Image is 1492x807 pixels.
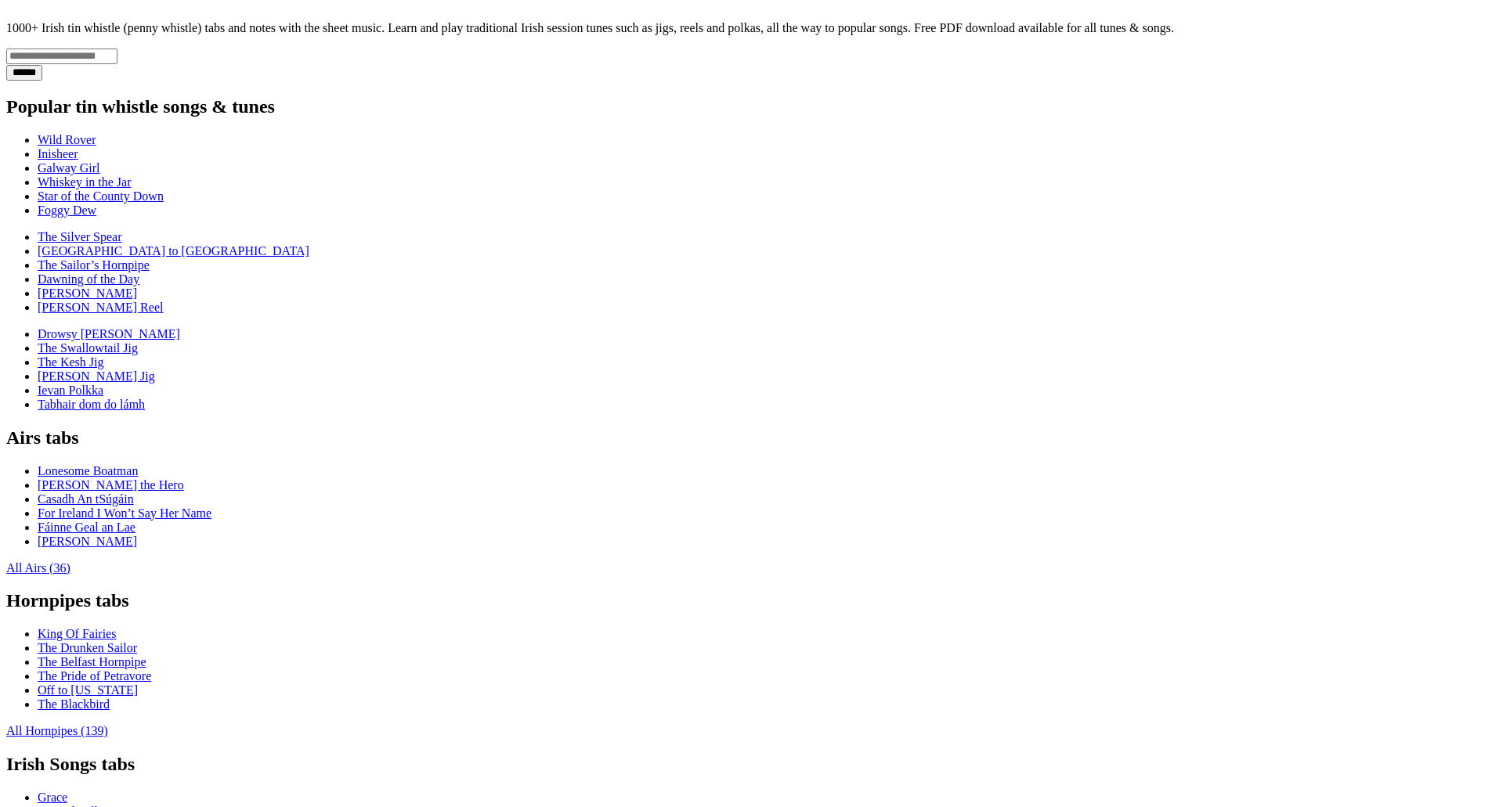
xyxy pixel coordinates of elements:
[6,724,108,737] a: All Hornpipes (139)
[38,204,96,217] a: Foggy Dew
[38,521,135,534] a: Fáinne Geal an Lae
[6,754,1486,775] h2: Irish Songs tabs
[38,506,211,520] a: For Ireland I Won’t Say Her Name
[38,669,151,683] a: The Pride of Petravore
[38,683,138,697] a: Off to [US_STATE]
[38,327,180,340] a: Drowsy [PERSON_NAME]
[6,96,1486,117] h2: Popular tin whistle songs & tunes
[38,272,139,286] a: Dawning of the Day
[38,244,309,258] a: [GEOGRAPHIC_DATA] to [GEOGRAPHIC_DATA]
[38,697,110,711] a: The Blackbird
[38,464,138,477] a: Lonesome Boatman
[38,286,137,300] a: [PERSON_NAME]
[38,627,116,640] a: King Of Fairies
[38,384,103,397] a: Ievan Polkka
[38,641,137,654] a: The Drunken Sailor
[38,535,137,548] a: [PERSON_NAME]
[38,478,184,492] a: [PERSON_NAME] the Hero
[38,189,164,203] a: Star of the County Down
[38,147,78,160] a: Inisheer
[38,492,134,506] a: Casadh An tSúgáin
[38,133,96,146] a: Wild Rover
[38,341,138,355] a: The Swallowtail Jig
[38,655,146,668] a: The Belfast Hornpipe
[38,175,132,189] a: Whiskey in the Jar
[38,355,103,369] a: The Kesh Jig
[38,161,100,175] a: Galway Girl
[6,21,1486,35] p: 1000+ Irish tin whistle (penny whistle) tabs and notes with the sheet music. Learn and play tradi...
[38,230,122,243] a: The Silver Spear
[38,398,145,411] a: Tabhair dom do lámh
[38,301,163,314] a: [PERSON_NAME] Reel
[38,791,67,804] a: Grace
[6,427,1486,449] h2: Airs tabs
[6,590,1486,611] h2: Hornpipes tabs
[38,369,155,383] a: [PERSON_NAME] Jig
[6,561,70,575] a: All Airs (36)
[38,258,150,272] a: The Sailor’s Hornpipe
